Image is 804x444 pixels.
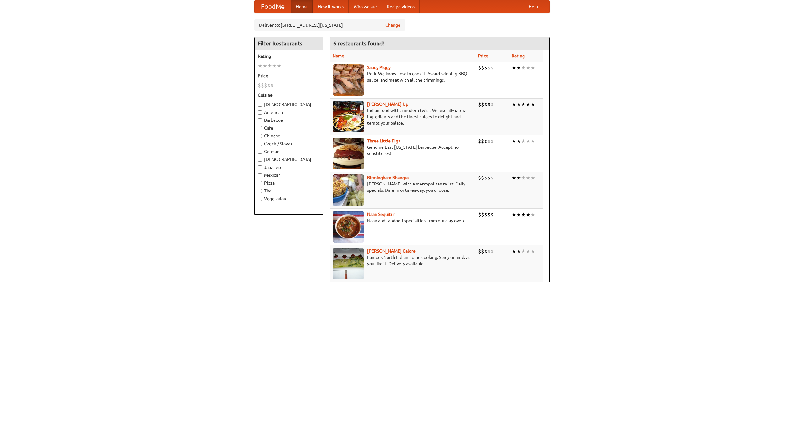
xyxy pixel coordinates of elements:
[333,174,364,206] img: bhangra.jpg
[258,118,262,122] input: Barbecue
[516,211,521,218] li: ★
[333,53,344,58] a: Name
[258,72,320,79] h5: Price
[333,181,473,193] p: [PERSON_NAME] with a metropolitan twist. Daily specials. Dine-in or takeaway, you choose.
[530,138,535,145] li: ★
[258,53,320,59] h5: Rating
[313,0,349,13] a: How it works
[524,0,543,13] a: Help
[258,141,320,147] label: Czech / Slovak
[263,62,267,69] li: ★
[258,110,262,115] input: American
[267,62,272,69] li: ★
[526,174,530,181] li: ★
[333,211,364,243] img: naansequitur.jpg
[255,37,323,50] h4: Filter Restaurants
[487,211,491,218] li: $
[333,254,473,267] p: Famous North Indian home cooking. Spicy or mild, as you like it. Delivery available.
[491,138,494,145] li: $
[478,211,481,218] li: $
[367,65,391,70] a: Saucy Piggy
[512,174,516,181] li: ★
[258,195,320,202] label: Vegetarian
[484,174,487,181] li: $
[367,102,408,107] a: [PERSON_NAME] Up
[478,248,481,255] li: $
[491,64,494,71] li: $
[491,211,494,218] li: $
[521,248,526,255] li: ★
[484,101,487,108] li: $
[385,22,400,28] a: Change
[258,126,262,130] input: Cafe
[258,101,320,108] label: [DEMOGRAPHIC_DATA]
[258,156,320,163] label: [DEMOGRAPHIC_DATA]
[258,150,262,154] input: German
[484,64,487,71] li: $
[512,248,516,255] li: ★
[521,138,526,145] li: ★
[512,138,516,145] li: ★
[258,148,320,155] label: German
[254,19,405,31] div: Deliver to: [STREET_ADDRESS][US_STATE]
[484,211,487,218] li: $
[516,248,521,255] li: ★
[481,211,484,218] li: $
[516,101,521,108] li: ★
[258,117,320,123] label: Barbecue
[258,165,262,169] input: Japanese
[526,248,530,255] li: ★
[333,107,473,126] p: Indian food with a modern twist. We use all-natural ingredients and the finest spices to delight ...
[258,92,320,98] h5: Cuisine
[261,82,264,89] li: $
[526,101,530,108] li: ★
[484,248,487,255] li: $
[333,138,364,169] img: littlepigs.jpg
[526,211,530,218] li: ★
[367,175,409,180] a: Birmingham Bhangra
[258,172,320,178] label: Mexican
[258,181,262,185] input: Pizza
[478,101,481,108] li: $
[272,62,277,69] li: ★
[367,138,400,143] a: Three Little Pigs
[521,64,526,71] li: ★
[481,174,484,181] li: $
[478,138,481,145] li: $
[258,197,262,201] input: Vegetarian
[258,82,261,89] li: $
[258,173,262,177] input: Mexican
[512,53,525,58] a: Rating
[258,142,262,146] input: Czech / Slovak
[258,189,262,193] input: Thai
[481,64,484,71] li: $
[333,101,364,132] img: curryup.jpg
[258,62,263,69] li: ★
[516,64,521,71] li: ★
[258,103,262,107] input: [DEMOGRAPHIC_DATA]
[258,158,262,162] input: [DEMOGRAPHIC_DATA]
[516,138,521,145] li: ★
[277,62,281,69] li: ★
[367,249,416,254] a: [PERSON_NAME] Galore
[516,174,521,181] li: ★
[333,71,473,83] p: Pork. We know how to cook it. Award-winning BBQ sauce, and meat with all the trimmings.
[333,40,384,46] ng-pluralize: 6 restaurants found!
[367,212,395,217] a: Naan Sequitur
[255,0,291,13] a: FoodMe
[487,174,491,181] li: $
[258,180,320,186] label: Pizza
[512,211,516,218] li: ★
[258,133,320,139] label: Chinese
[481,248,484,255] li: $
[270,82,274,89] li: $
[333,64,364,96] img: saucy.jpg
[258,109,320,115] label: American
[491,174,494,181] li: $
[487,64,491,71] li: $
